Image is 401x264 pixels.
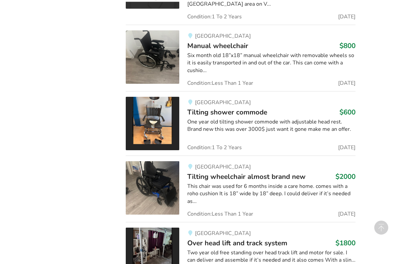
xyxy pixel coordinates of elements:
span: Over head lift and track system [187,238,287,248]
div: This chair was used for 6 months inside a care home. comes with a roho cushion It is 18” wide by ... [187,183,356,206]
span: Tilting shower commode [187,107,267,117]
span: [GEOGRAPHIC_DATA] [195,99,251,106]
span: Manual wheelchair [187,41,248,50]
span: Condition: Less Than 1 Year [187,211,253,217]
span: [GEOGRAPHIC_DATA] [195,163,251,171]
span: [DATE] [338,80,356,86]
span: [GEOGRAPHIC_DATA] [195,32,251,40]
img: mobility-manual wheelchair [126,30,179,84]
h3: $1800 [335,239,356,247]
h3: $2000 [335,172,356,181]
h3: $800 [339,41,356,50]
div: Six month old 18”x18” manual wheelchair with removable wheels so it is easily transported in and ... [187,52,356,75]
h3: $600 [339,108,356,116]
span: [DATE] [338,211,356,217]
img: mobility-tilting wheelchair almost brand new [126,161,179,215]
span: [GEOGRAPHIC_DATA] [195,230,251,237]
a: mobility-manual wheelchair [GEOGRAPHIC_DATA]Manual wheelchair$800Six month old 18”x18” manual whe... [126,25,356,91]
a: mobility-tilting wheelchair almost brand new [GEOGRAPHIC_DATA]Tilting wheelchair almost brand new... [126,156,356,222]
span: Tilting wheelchair almost brand new [187,172,306,181]
a: bathroom safety-tilting shower commode [GEOGRAPHIC_DATA]Tilting shower commode$600One year old ti... [126,91,356,156]
span: [DATE] [338,14,356,19]
span: Condition: Less Than 1 Year [187,80,253,86]
div: One year old tilting shower commode with adjustable head rest. Brand new this was over 3000$ just... [187,118,356,134]
span: Condition: 1 To 2 Years [187,14,242,19]
img: bathroom safety-tilting shower commode [126,97,179,150]
span: Condition: 1 To 2 Years [187,145,242,150]
span: [DATE] [338,145,356,150]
